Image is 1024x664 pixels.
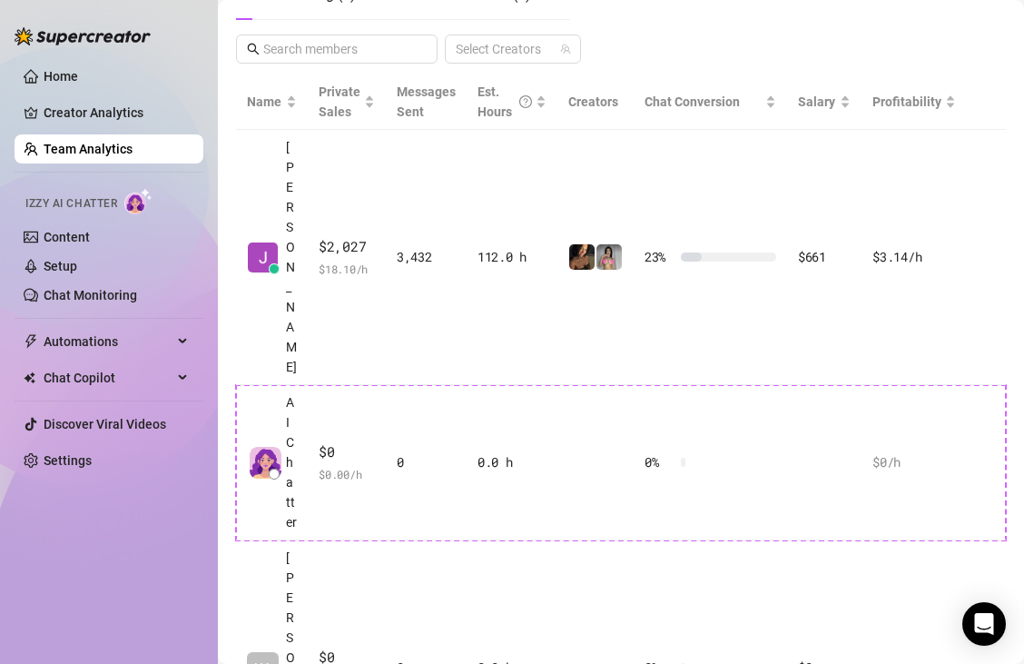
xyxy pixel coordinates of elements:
th: Creators [557,74,634,130]
a: Home [44,69,78,84]
a: Content [44,230,90,244]
span: question-circle [519,82,532,122]
div: Est. Hours [478,82,532,122]
span: Name [247,92,282,112]
span: search [247,43,260,55]
div: $661 [798,247,851,267]
img: AI Chatter [124,188,153,214]
img: Jhean Dela Cern… [248,243,278,273]
span: team [560,44,571,55]
span: Private Sales [319,84,360,119]
img: Chat Copilot [24,372,35,384]
span: AI Chatter [286,392,297,532]
span: $2,027 [319,236,375,258]
input: Search members [263,39,412,59]
div: $0 /h [872,452,956,472]
div: 0.0 h [478,452,546,472]
a: Discover Viral Videos [44,417,166,431]
span: $ 18.10 /h [319,260,375,278]
span: $0 [319,441,375,463]
img: logo-BBDzfeDw.svg [15,27,151,45]
a: Setup [44,259,77,273]
span: [PERSON_NAME] [286,137,297,377]
span: Chat Conversion [645,94,740,109]
a: Team Analytics [44,142,133,156]
span: thunderbolt [24,334,38,349]
span: Messages Sent [397,84,456,119]
img: izzy-ai-chatter-avatar-DDCN_rTZ.svg [250,447,281,479]
span: $ 0.00 /h [319,465,375,483]
span: 23 % [645,247,674,267]
th: Name [236,74,308,130]
span: Izzy AI Chatter [25,195,117,213]
div: $3.14 /h [872,247,956,267]
a: Settings [44,453,92,468]
div: 112.0 h [478,247,546,267]
span: Profitability [872,94,941,109]
span: 0 % [645,452,674,472]
span: Chat Copilot [44,363,172,392]
a: Chat Monitoring [44,288,137,302]
span: Salary [798,94,835,109]
div: 3,432 [397,247,456,267]
div: Open Intercom Messenger [962,602,1006,646]
div: 0 [397,452,456,472]
span: Automations [44,327,172,356]
a: Creator Analytics [44,98,189,127]
img: Sara [596,244,622,270]
img: Ainsley [569,244,595,270]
